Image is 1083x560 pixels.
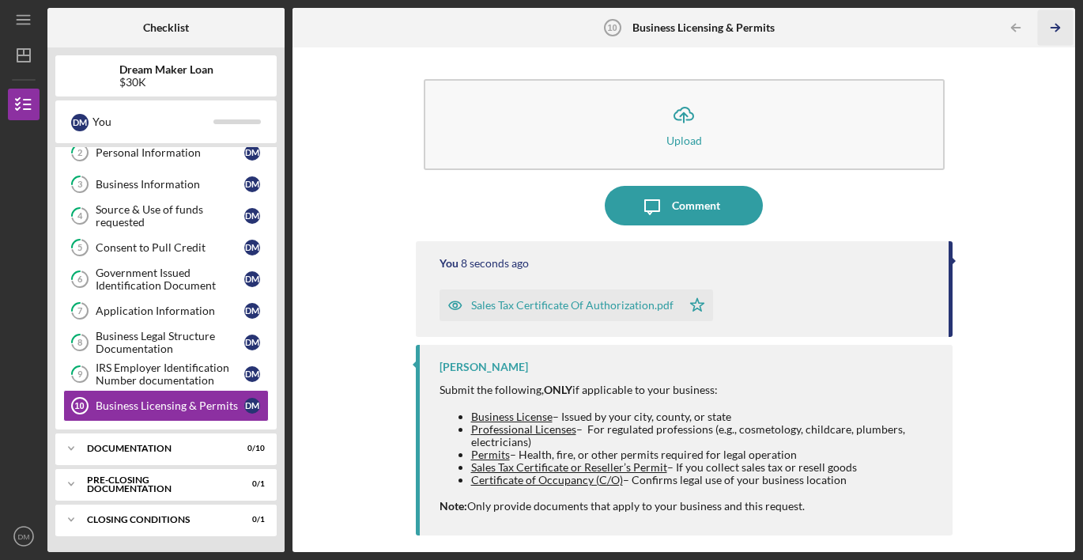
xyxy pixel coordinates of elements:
a: 3Business InformationDM [63,168,269,200]
div: Upload [666,134,702,146]
span: Professional Licenses [471,422,576,436]
tspan: 8 [77,338,82,348]
a: 6Government Issued Identification DocumentDM [63,263,269,295]
div: D M [244,271,260,287]
li: – Health, fire, or other permits required for legal operation [471,448,937,461]
a: 9IRS Employer Identification Number documentationDM [63,358,269,390]
div: Pre-Closing Documentation [87,475,225,494]
li: – Confirms legal use of your business location [471,474,937,486]
strong: Note: [440,499,467,513]
div: D M [244,398,260,414]
b: Business Licensing & Permits [632,21,775,34]
div: D M [244,176,260,192]
div: Closing Conditions [87,515,225,524]
div: D M [244,240,260,255]
a: 4Source & Use of funds requestedDM [63,200,269,232]
span: Sales Tax Certificate or Reseller’s Permit [471,460,667,474]
div: 0 / 1 [236,515,265,524]
div: 0 / 1 [236,479,265,489]
tspan: 3 [77,180,82,190]
a: 10Business Licensing & PermitsDM [63,390,269,422]
div: Source & Use of funds requested [96,203,244,229]
div: D M [71,114,89,131]
div: [PERSON_NAME] [440,361,528,373]
div: D M [244,208,260,224]
text: DM [18,532,30,541]
li: – If you collect sales tax or resell goods [471,461,937,474]
div: D M [244,303,260,319]
div: Comment [672,186,720,225]
button: Sales Tax Certificate Of Authorization.pdf [440,289,713,321]
button: DM [8,520,40,552]
li: – Issued by your city, county, or state [471,411,937,423]
div: Business Licensing & Permits [96,399,244,412]
div: $30K [119,76,213,89]
div: You [92,108,213,135]
span: Permits [471,448,510,461]
tspan: 10 [74,401,84,411]
div: Personal Information [96,146,244,159]
li: – For regulated professions (e.g., cosmetology, childcare, plumbers, electricians) [471,423,937,448]
button: Upload [424,79,945,170]
span: Business License [471,410,553,423]
tspan: 6 [77,274,83,285]
div: 0 / 10 [236,444,265,453]
div: D M [244,145,260,161]
button: Comment [605,186,763,225]
tspan: 7 [77,306,83,316]
tspan: 2 [77,148,82,158]
b: Checklist [143,21,189,34]
div: Sales Tax Certificate Of Authorization.pdf [471,299,674,312]
a: 7Application InformationDM [63,295,269,327]
div: Government Issued Identification Document [96,267,244,292]
div: D M [244,366,260,382]
div: Documentation [87,444,225,453]
div: Business Legal Structure Documentation [96,330,244,355]
div: You [440,257,458,270]
div: Consent to Pull Credit [96,241,244,254]
b: Dream Maker Loan [119,63,213,76]
div: IRS Employer Identification Number documentation [96,361,244,387]
a: 8Business Legal Structure DocumentationDM [63,327,269,358]
p: Only provide documents that apply to your business and this request. [440,498,937,515]
a: 2Personal InformationDM [63,137,269,168]
div: Business Information [96,178,244,191]
a: 5Consent to Pull CreditDM [63,232,269,263]
div: D M [244,335,260,350]
div: Application Information [96,305,244,317]
tspan: 5 [77,243,82,253]
tspan: 10 [607,23,617,32]
span: Certificate of Occupancy (C/O) [471,473,623,486]
tspan: 9 [77,369,83,380]
time: 2025-09-02 22:32 [461,257,529,270]
strong: ONLY [544,383,572,396]
p: Submit the following, if applicable to your business: [440,381,937,399]
tspan: 4 [77,211,83,221]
